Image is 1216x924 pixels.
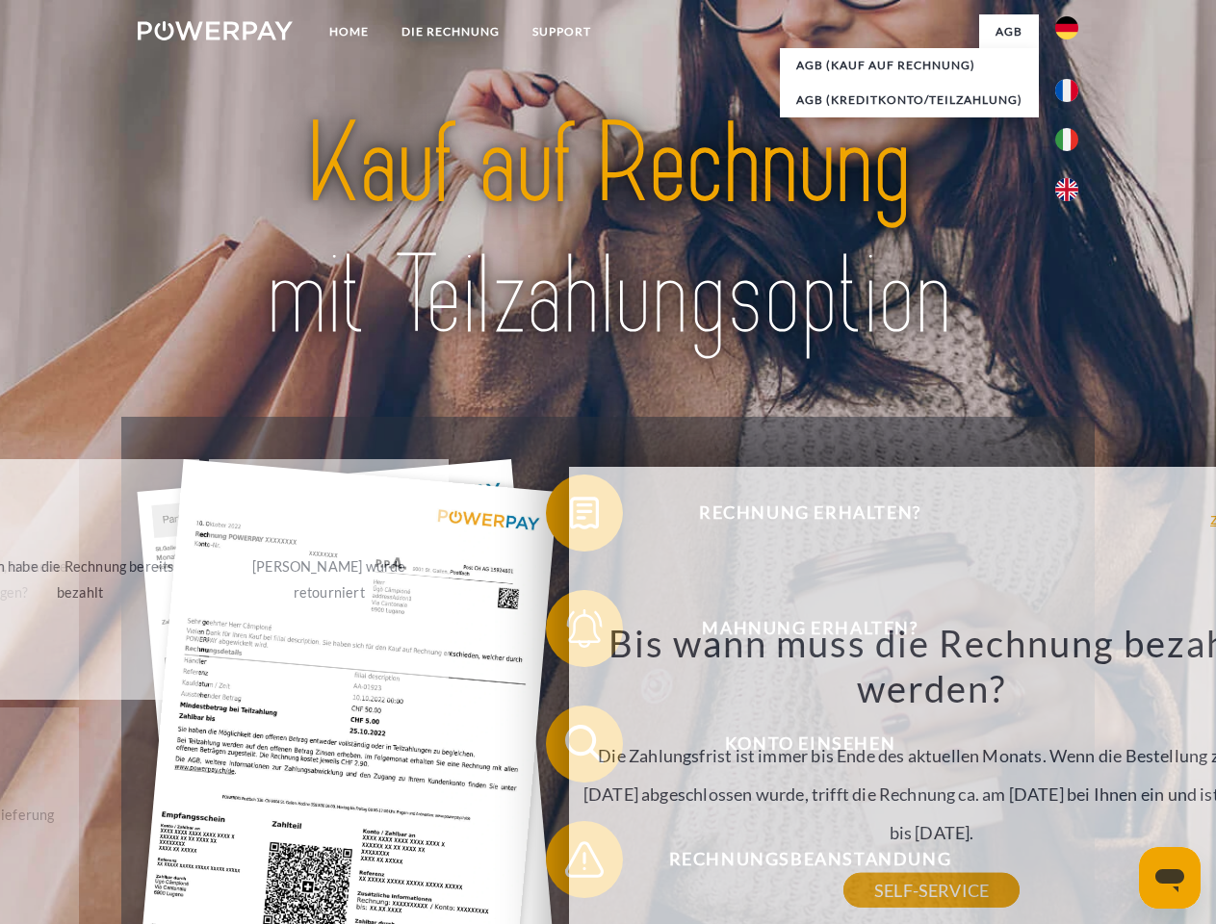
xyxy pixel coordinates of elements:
[138,21,293,40] img: logo-powerpay-white.svg
[979,14,1039,49] a: agb
[1139,847,1201,909] iframe: Schaltfläche zum Öffnen des Messaging-Fensters
[516,14,608,49] a: SUPPORT
[220,553,437,605] div: [PERSON_NAME] wurde retourniert
[843,873,1020,908] a: SELF-SERVICE
[1055,128,1078,151] img: it
[1055,16,1078,39] img: de
[313,14,385,49] a: Home
[780,48,1039,83] a: AGB (Kauf auf Rechnung)
[385,14,516,49] a: DIE RECHNUNG
[780,83,1039,117] a: AGB (Kreditkonto/Teilzahlung)
[1055,79,1078,102] img: fr
[1055,178,1078,201] img: en
[184,92,1032,369] img: title-powerpay_de.svg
